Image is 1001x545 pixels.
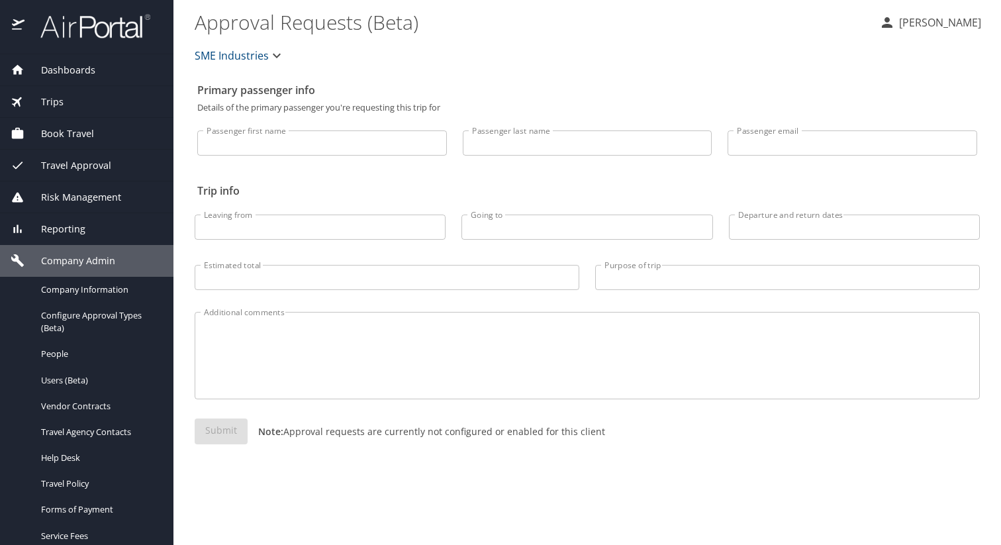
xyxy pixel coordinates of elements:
h2: Primary passenger info [197,79,977,101]
p: Details of the primary passenger you're requesting this trip for [197,103,977,112]
span: Forms of Payment [41,503,158,516]
span: SME Industries [195,46,269,65]
strong: Note: [258,425,283,438]
p: Approval requests are currently not configured or enabled for this client [248,424,605,438]
span: Configure Approval Types (Beta) [41,309,158,334]
h1: Approval Requests (Beta) [195,1,869,42]
span: Trips [24,95,64,109]
span: Users (Beta) [41,374,158,387]
span: Help Desk [41,452,158,464]
img: airportal-logo.png [26,13,150,39]
h2: Trip info [197,180,977,201]
span: Risk Management [24,190,121,205]
button: [PERSON_NAME] [874,11,986,34]
span: Travel Policy [41,477,158,490]
span: Travel Approval [24,158,111,173]
span: Book Travel [24,126,94,141]
span: Service Fees [41,530,158,542]
span: People [41,348,158,360]
span: Travel Agency Contacts [41,426,158,438]
img: icon-airportal.png [12,13,26,39]
button: SME Industries [189,42,290,69]
span: Vendor Contracts [41,400,158,413]
span: Company Admin [24,254,115,268]
p: [PERSON_NAME] [895,15,981,30]
span: Dashboards [24,63,95,77]
span: Company Information [41,283,158,296]
span: Reporting [24,222,85,236]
